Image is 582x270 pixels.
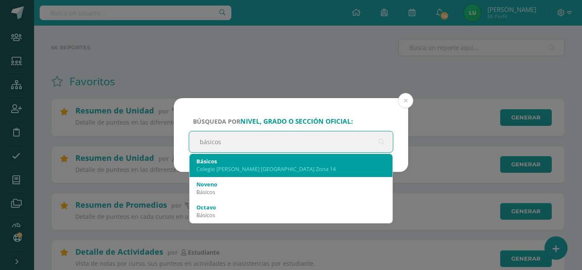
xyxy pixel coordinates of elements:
div: Básicos [196,211,386,219]
div: Colegio [PERSON_NAME] [GEOGRAPHIC_DATA] Zona 14 [196,165,386,173]
div: Octavo [196,203,386,211]
strong: nivel, grado o sección oficial: [240,117,353,126]
div: Noveno [196,180,386,188]
button: Close (Esc) [398,93,413,108]
div: Básicos [196,188,386,196]
input: ej. Primero primaria, etc. [189,131,393,152]
span: Búsqueda por [193,117,353,125]
div: Básicos [196,157,386,165]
